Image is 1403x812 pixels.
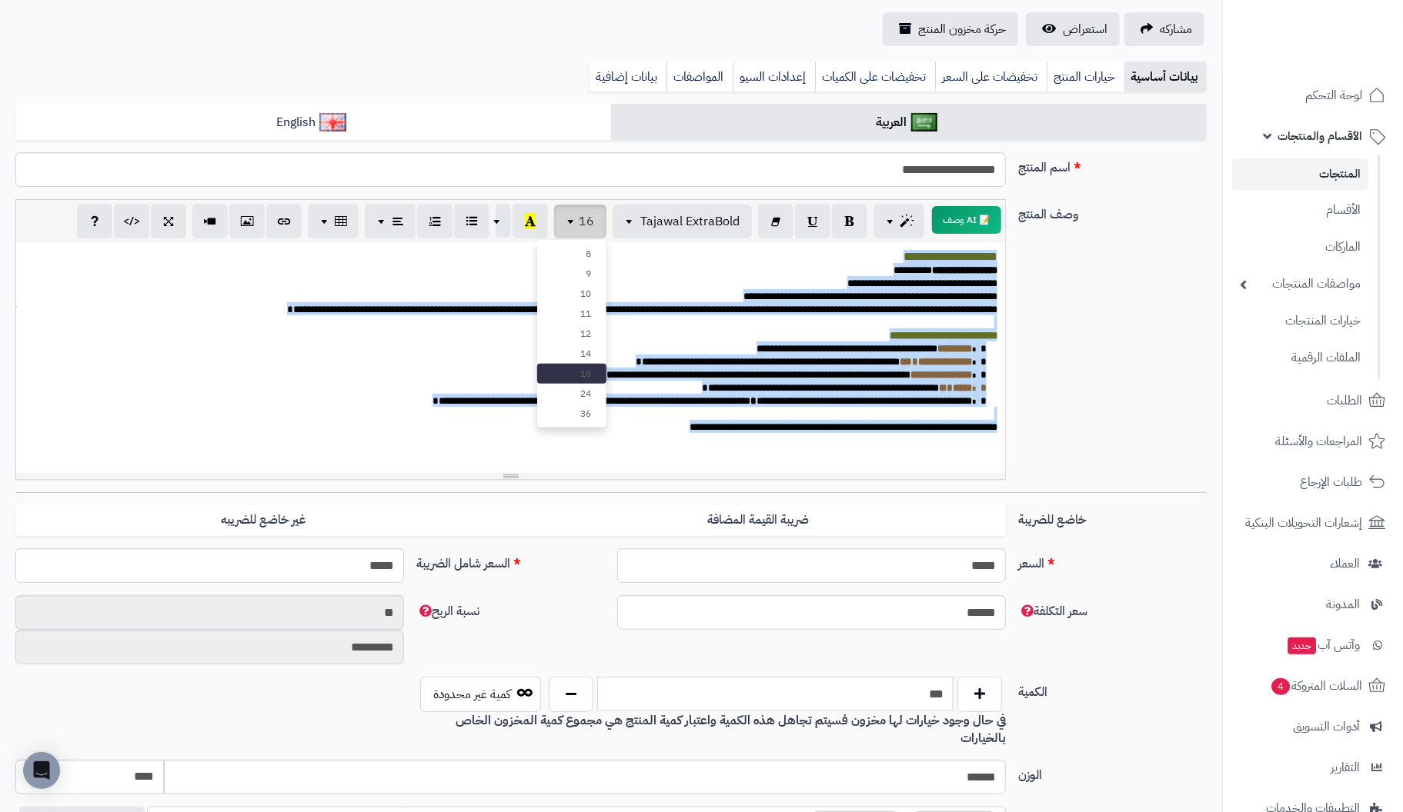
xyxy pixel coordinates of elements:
[1232,268,1368,301] a: مواصفات المنتجات
[1232,464,1394,501] a: طلبات الإرجاع
[1278,125,1362,147] span: الأقسام والمنتجات
[15,504,511,536] label: غير خاضع للضريبه
[1012,199,1213,224] label: وصف المنتج
[23,752,60,789] div: Open Intercom Messenger
[456,711,1006,747] b: في حال وجود خيارات لها مخزون فسيتم تجاهل هذه الكمية واعتبار كمية المنتج هي مجموع كمية المخزون الخ...
[611,104,1207,141] a: العربية
[1245,512,1362,534] span: إشعارات التحويلات البنكية
[590,62,666,92] a: بيانات إضافية
[1232,627,1394,664] a: وآتس آبجديد
[1298,35,1388,68] img: logo-2.png
[1232,586,1394,623] a: المدونة
[1232,341,1368,374] a: الملفات الرقمية
[918,20,1006,38] span: حركة مخزون المنتج
[883,12,1018,46] a: حركة مخزون المنتج
[733,62,815,92] a: إعدادات السيو
[1232,504,1394,541] a: إشعارات التحويلات البنكية
[1293,716,1360,737] span: أدوات التسويق
[1286,634,1360,656] span: وآتس آب
[1300,471,1362,493] span: طلبات الإرجاع
[15,104,611,141] a: English
[1232,545,1394,582] a: العملاء
[537,364,606,384] a: 18
[537,344,606,364] a: 14
[1026,12,1120,46] a: استعراض
[1232,77,1394,114] a: لوحة التحكم
[1232,382,1394,419] a: الطلبات
[1271,677,1291,695] span: 4
[537,264,606,284] a: 9
[1018,602,1087,621] span: سعر التكلفة
[1012,504,1213,529] label: خاضع للضريبة
[1326,594,1360,615] span: المدونة
[1232,158,1368,190] a: المنتجات
[1270,675,1362,697] span: السلات المتروكة
[1232,708,1394,745] a: أدوات التسويق
[911,113,938,131] img: العربية
[1012,677,1213,701] label: الكمية
[1063,20,1107,38] span: استعراض
[416,602,479,621] span: نسبة الربح
[537,384,606,404] a: 24
[1232,749,1394,786] a: التقارير
[1232,194,1368,227] a: الأقسام
[511,504,1007,536] label: ضريبة القيمة المضافة
[1124,62,1207,92] a: بيانات أساسية
[1288,637,1316,654] span: جديد
[815,62,935,92] a: تخفيضات على الكميات
[1232,304,1368,338] a: خيارات المنتجات
[640,212,740,231] span: Tajawal ExtraBold
[1232,231,1368,264] a: الماركات
[1330,553,1360,574] span: العملاء
[1160,20,1192,38] span: مشاركه
[1327,390,1362,411] span: الطلبات
[932,206,1001,234] button: 📝 AI وصف
[537,244,606,264] a: 8
[613,205,752,238] button: Tajawal ExtraBold
[1305,85,1362,106] span: لوحة التحكم
[935,62,1047,92] a: تخفيضات على السعر
[319,113,346,131] img: English
[1012,760,1213,784] label: الوزن
[537,404,606,424] a: 36
[1275,431,1362,452] span: المراجعات والأسئلة
[554,205,606,238] button: 16
[1124,12,1204,46] a: مشاركه
[410,548,611,573] label: السعر شامل الضريبة
[1331,757,1360,778] span: التقارير
[1232,667,1394,704] a: السلات المتروكة4
[537,324,606,344] a: 12
[1012,152,1213,177] label: اسم المنتج
[1047,62,1124,92] a: خيارات المنتج
[579,212,594,231] span: 16
[537,304,606,324] a: 11
[537,284,606,304] a: 10
[1232,423,1394,460] a: المراجعات والأسئلة
[666,62,733,92] a: المواصفات
[1012,548,1213,573] label: السعر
